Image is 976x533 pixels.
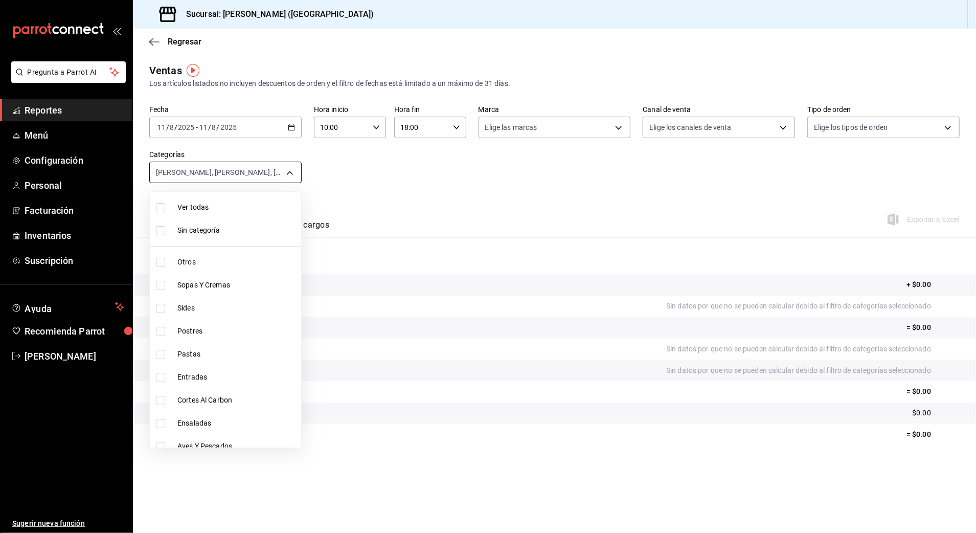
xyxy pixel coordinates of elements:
span: Entradas [177,372,297,383]
span: Postres [177,326,297,337]
span: Pastas [177,349,297,360]
span: Sides [177,303,297,314]
span: Aves Y Pescados [177,441,297,452]
span: Sopas Y Cremas [177,280,297,291]
span: Sin categoría [177,225,297,236]
span: Ensaladas [177,418,297,429]
span: Cortes Al Carbon [177,395,297,406]
span: Ver todas [177,202,297,213]
img: Tooltip marker [187,64,199,77]
span: Otros [177,257,297,268]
